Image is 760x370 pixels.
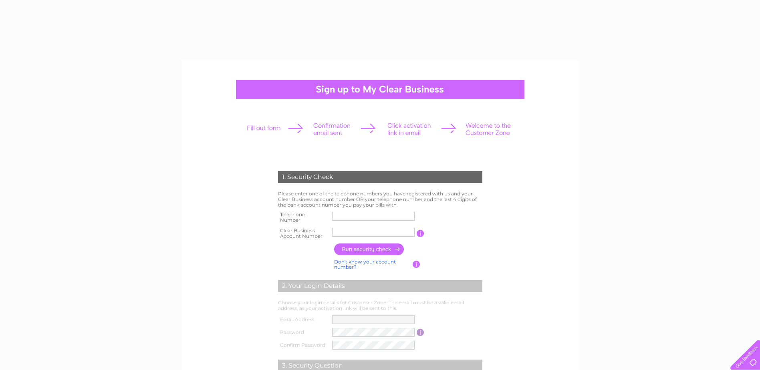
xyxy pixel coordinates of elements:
[278,280,482,292] div: 2. Your Login Details
[276,225,331,241] th: Clear Business Account Number
[413,261,420,268] input: Information
[276,326,331,339] th: Password
[417,230,424,237] input: Information
[276,339,331,352] th: Confirm Password
[276,189,484,209] td: Please enter one of the telephone numbers you have registered with us and your Clear Business acc...
[276,209,331,225] th: Telephone Number
[278,171,482,183] div: 1. Security Check
[334,259,396,270] a: Don't know your account number?
[276,298,484,313] td: Choose your login details for Customer Zone. The email must be a valid email address, as your act...
[417,329,424,336] input: Information
[276,313,331,326] th: Email Address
